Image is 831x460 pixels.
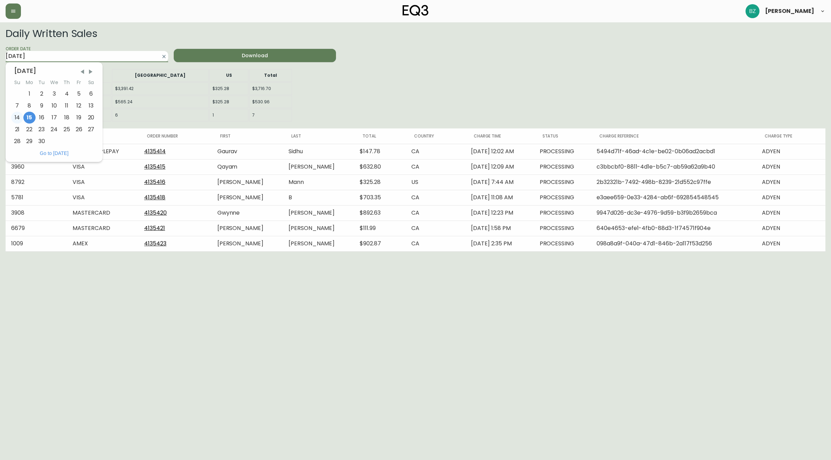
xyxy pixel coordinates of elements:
td: [PERSON_NAME] [283,205,354,221]
div: Thu Sep 25 2025 [61,124,73,135]
td: 1009 [6,236,67,251]
span: Download [179,51,331,60]
th: Charge Time [465,128,534,144]
td: ADYEN [756,236,825,251]
div: Mon Sep 01 2025 [23,88,36,100]
abbr: Friday [77,79,81,86]
td: 5781 [6,190,67,205]
td: $703.35 [354,190,406,205]
button: Go to Today [38,150,70,156]
td: 640e4653-efe1-4fb0-88d3-1f74571f904e [591,221,756,236]
td: PROCESSING [534,205,591,221]
th: First [212,128,283,144]
td: PROCESSING [534,159,591,175]
div: Sun Sep 21 2025 [11,124,23,135]
td: e3aee659-0e33-4284-ab6f-692854548545 [591,190,756,205]
div: Sun Sep 14 2025 [11,112,23,124]
div: Wed Sep 17 2025 [48,112,61,124]
div: Thu Sep 18 2025 [61,112,73,124]
td: [PERSON_NAME] [283,159,354,175]
td: VISA [67,190,138,205]
td: ADYEN [756,175,825,190]
abbr: Thursday [63,79,70,86]
a: 4135423 [144,239,166,247]
abbr: Monday [26,79,33,86]
td: [DATE] 12:23 PM [465,205,534,221]
div: Sun Sep 28 2025 [11,135,23,147]
div: Mon Sep 29 2025 [23,135,36,147]
td: AMEX_APPLEPAY [67,144,138,159]
div: Mon Sep 08 2025 [23,100,36,112]
td: CA [406,159,465,175]
td: 2b32321b-7492-498b-8239-21d552c97ffe [591,175,756,190]
td: ADYEN [756,205,825,221]
td: CA [406,190,465,205]
div: Tue Sep 23 2025 [36,124,48,135]
div: Sat Sep 06 2025 [85,88,97,100]
td: B [283,190,354,205]
td: Mann [283,175,354,190]
td: $530.96 [249,96,292,108]
td: 1 [209,109,248,121]
td: PROCESSING [534,221,591,236]
span: [PERSON_NAME] [765,8,814,14]
td: 098a8a9f-040a-47d1-846b-2a117f53d256 [591,236,756,251]
td: ADYEN [756,159,825,175]
div: Mon Sep 15 2025 [23,112,36,124]
a: 4135421 [144,224,165,232]
a: 4135418 [144,193,165,201]
td: US [406,175,465,190]
td: 3908 [6,205,67,221]
td: CA [406,205,465,221]
abbr: Tuesday [38,79,45,86]
td: VISA [67,159,138,175]
span: Next Month [87,68,94,75]
button: Download [174,49,336,62]
td: CA [406,236,465,251]
div: Fri Sep 12 2025 [73,100,85,112]
td: CA [406,221,465,236]
td: $902.87 [354,236,406,251]
td: ADYEN [756,190,825,205]
input: mm/dd/yyyy [6,51,157,62]
div: Sat Sep 27 2025 [85,124,97,135]
td: $892.63 [354,205,406,221]
td: $111.99 [354,221,406,236]
th: Order Number [138,128,211,144]
td: CA [406,144,465,159]
div: Fri Sep 19 2025 [73,112,85,124]
div: Tue Sep 30 2025 [36,135,48,147]
td: Gaurav [212,144,283,159]
td: [DATE] 12:09 AM [465,159,534,175]
td: [PERSON_NAME] [283,221,354,236]
th: Status [534,128,591,144]
th: Total [354,128,406,144]
div: Fri Sep 26 2025 [73,124,85,135]
abbr: Wednesday [50,79,58,86]
td: 6679 [6,221,67,236]
td: MASTERCARD [67,221,138,236]
td: [DATE] 7:44 AM [465,175,534,190]
td: 9947d026-dc3e-4976-9d59-b3f9b2659bca [591,205,756,221]
td: [DATE] 11:08 AM [465,190,534,205]
td: [PERSON_NAME] [212,236,283,251]
td: $3,716.70 [249,82,292,95]
td: PROCESSING [534,175,591,190]
th: Last [283,128,354,144]
td: PROCESSING [534,236,591,251]
td: c3bbcbf0-8811-4d1e-b5c7-ab59a62a9b40 [591,159,756,175]
td: Qayam [212,159,283,175]
abbr: Sunday [14,79,20,86]
th: US [209,69,248,82]
th: [GEOGRAPHIC_DATA] [112,69,209,82]
td: $3,391.42 [112,82,209,95]
div: Thu Sep 04 2025 [61,88,73,100]
td: $325.28 [209,96,248,108]
th: Charge Reference [591,128,756,144]
img: 603957c962080f772e6770b96f84fb5c [746,4,759,18]
td: Sidhu [283,144,354,159]
td: 7 [249,109,292,121]
td: [DATE] 2:35 PM [465,236,534,251]
img: logo [403,5,428,16]
td: $325.28 [209,82,248,95]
